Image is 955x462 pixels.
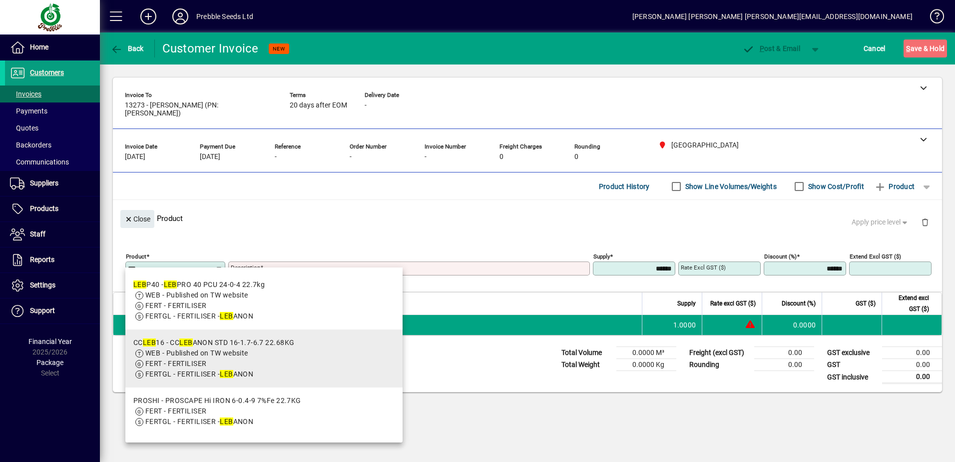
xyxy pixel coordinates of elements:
[5,153,100,170] a: Communications
[754,359,814,371] td: 0.00
[365,101,367,109] span: -
[616,359,676,371] td: 0.0000 Kg
[684,359,754,371] td: Rounding
[632,8,913,24] div: [PERSON_NAME] [PERSON_NAME] [PERSON_NAME][EMAIL_ADDRESS][DOMAIN_NAME]
[145,301,206,309] span: FERT - FERTILISER
[125,271,403,329] mat-option: LEBP40 - LEBPRO 40 PCU 24-0-4 22.7kg
[196,8,253,24] div: Prebble Seeds Ltd
[882,371,942,383] td: 0.00
[275,153,277,161] span: -
[764,253,797,260] mat-label: Discount (%)
[906,40,945,56] span: ave & Hold
[36,358,63,366] span: Package
[125,153,145,161] span: [DATE]
[350,153,352,161] span: -
[10,107,47,115] span: Payments
[220,417,233,425] em: LEB
[5,171,100,196] a: Suppliers
[861,39,888,57] button: Cancel
[113,200,942,236] div: Product
[673,320,696,330] span: 1.0000
[145,417,253,425] span: FERTGL - FERTILISER - ANON
[762,315,822,335] td: 0.0000
[125,101,275,117] span: 13273 - [PERSON_NAME] (PN: [PERSON_NAME])
[200,153,220,161] span: [DATE]
[5,136,100,153] a: Backorders
[556,347,616,359] td: Total Volume
[754,347,814,359] td: 0.00
[677,298,696,309] span: Supply
[923,2,943,34] a: Knowledge Base
[30,179,58,187] span: Suppliers
[882,359,942,371] td: 0.00
[425,153,427,161] span: -
[133,280,146,288] em: LEB
[888,292,929,314] span: Extend excl GST ($)
[133,337,294,348] div: CC 16 - CC ANON STD 16-1.7-6.7 22.68KG
[710,298,756,309] span: Rate excl GST ($)
[220,312,233,320] em: LEB
[806,181,864,191] label: Show Cost/Profit
[499,153,503,161] span: 0
[5,196,100,221] a: Products
[782,298,816,309] span: Discount (%)
[850,253,901,260] mat-label: Extend excl GST ($)
[5,247,100,272] a: Reports
[145,359,206,367] span: FERT - FERTILISER
[125,387,403,435] mat-option: PROSHI - PROSCAPE Hi IRON 6-0.4-9 7%Fe 22.7KG
[132,7,164,25] button: Add
[145,291,248,299] span: WEB - Published on TW website
[5,85,100,102] a: Invoices
[100,39,155,57] app-page-header-button: Back
[125,329,403,387] mat-option: CCLEB16 - CC LEBANON STD 16-1.7-6.7 22.68KG
[882,347,942,359] td: 0.00
[856,298,876,309] span: GST ($)
[30,281,55,289] span: Settings
[290,101,347,109] span: 20 days after EOM
[220,370,233,378] em: LEB
[145,312,253,320] span: FERTGL - FERTILISER - ANON
[760,44,764,52] span: P
[30,204,58,212] span: Products
[5,102,100,119] a: Payments
[10,90,41,98] span: Invoices
[5,222,100,247] a: Staff
[5,298,100,323] a: Support
[683,181,777,191] label: Show Line Volumes/Weights
[30,230,45,238] span: Staff
[681,264,726,271] mat-label: Rate excl GST ($)
[143,338,156,346] em: LEB
[120,210,154,228] button: Close
[273,45,285,52] span: NEW
[593,253,610,260] mat-label: Supply
[145,370,253,378] span: FERTGL - FERTILISER - ANON
[595,177,654,195] button: Product History
[904,39,947,57] button: Save & Hold
[913,217,937,226] app-page-header-button: Delete
[848,213,914,231] button: Apply price level
[556,359,616,371] td: Total Weight
[852,217,910,227] span: Apply price level
[599,178,650,194] span: Product History
[822,359,882,371] td: GST
[10,124,38,132] span: Quotes
[110,44,144,52] span: Back
[5,119,100,136] a: Quotes
[118,214,157,223] app-page-header-button: Close
[616,347,676,359] td: 0.0000 M³
[5,35,100,60] a: Home
[124,211,150,227] span: Close
[126,253,146,260] mat-label: Product
[742,44,800,52] span: ost & Email
[179,338,192,346] em: LEB
[133,279,265,290] div: P40 - PRO 40 PCU 24-0-4 22.7kg
[822,347,882,359] td: GST exclusive
[913,210,937,234] button: Delete
[145,349,248,357] span: WEB - Published on TW website
[684,347,754,359] td: Freight (excl GST)
[108,39,146,57] button: Back
[133,395,301,406] div: PROSHI - PROSCAPE Hi IRON 6-0.4-9 7%Fe 22.7KG
[28,337,72,345] span: Financial Year
[30,68,64,76] span: Customers
[574,153,578,161] span: 0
